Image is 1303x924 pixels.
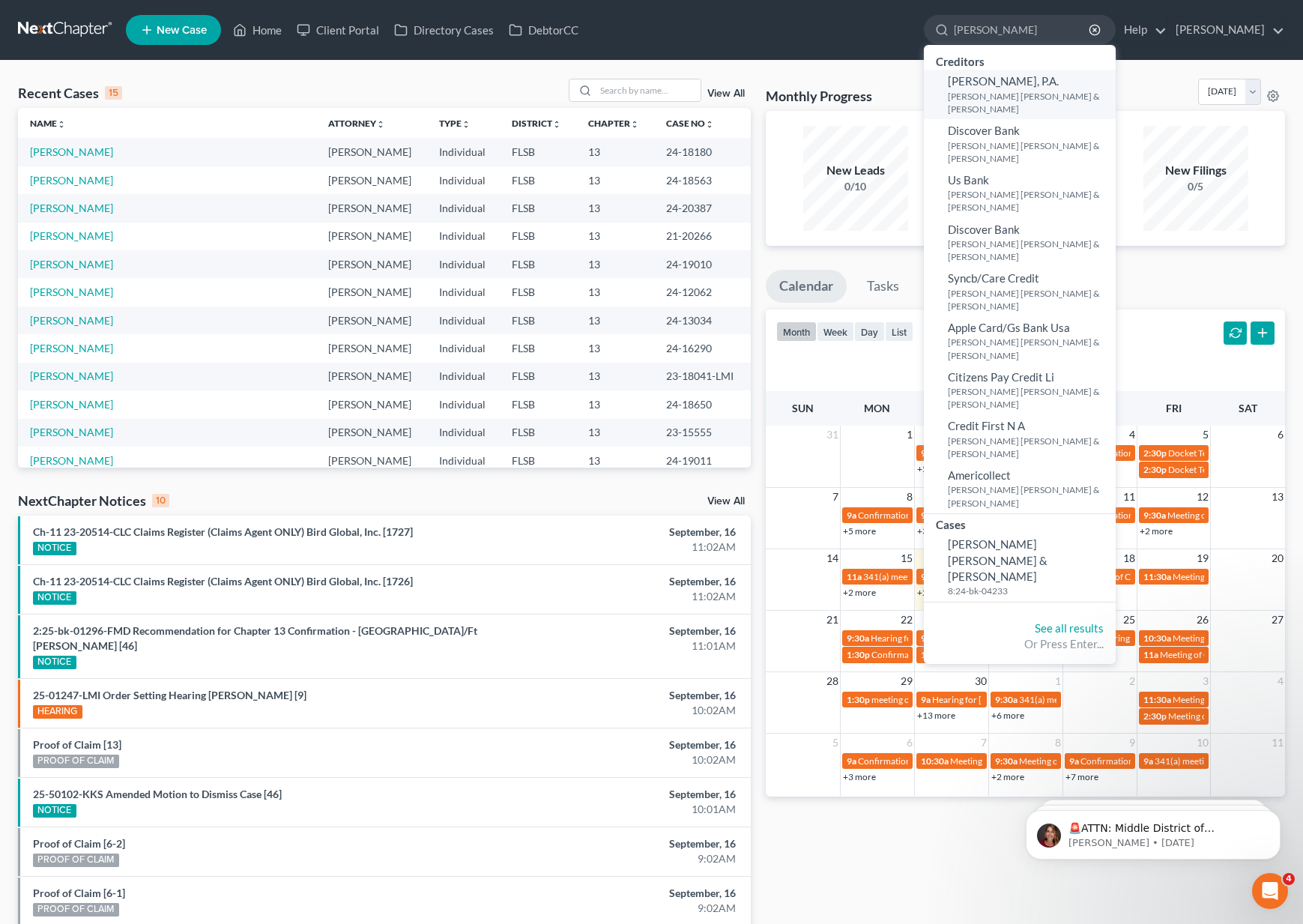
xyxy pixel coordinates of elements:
a: [PERSON_NAME] [30,369,113,382]
input: Search by name... [596,79,701,101]
td: [PERSON_NAME] [316,447,427,474]
a: Help [1116,16,1167,43]
a: Discover Bank[PERSON_NAME] [PERSON_NAME] & [PERSON_NAME] [924,119,1116,169]
td: 13 [576,166,654,194]
span: 9:01a [921,632,943,644]
a: +2 more [1140,525,1173,537]
span: 10:30a [1143,632,1171,644]
i: unfold_more [57,120,66,129]
span: 11a [1143,649,1158,660]
span: Sat [1239,402,1257,414]
span: 21 [825,611,840,629]
div: 10:02AM [512,703,736,718]
span: 25 [1122,611,1137,629]
a: Americollect[PERSON_NAME] [PERSON_NAME] & [PERSON_NAME] [924,464,1116,513]
div: September, 16 [512,688,736,703]
span: 2:30p [1143,710,1167,722]
span: 9:30a [995,755,1018,767]
a: +7 more [1065,771,1098,782]
small: 8:24-bk-04233 [948,585,1112,597]
td: 13 [576,223,654,250]
a: Directory Cases [387,16,501,43]
td: 13 [576,363,654,390]
span: Syncb/Care Credit [948,271,1039,285]
small: [PERSON_NAME] [PERSON_NAME] & [PERSON_NAME] [948,385,1112,411]
div: 15 [105,86,122,100]
a: Home [226,16,289,43]
span: 341(a) meeting for [PERSON_NAME] [1155,755,1299,767]
td: FLSB [500,419,576,447]
span: 341(a) meeting for [PERSON_NAME] [863,571,1008,582]
i: unfold_more [705,120,714,129]
span: 11a [847,571,862,582]
span: 9a [921,571,931,582]
div: 10:01AM [512,802,736,817]
span: Mon [864,402,890,414]
a: Client Portal [289,16,387,43]
td: 24-12062 [654,278,752,306]
a: 25-50102-KKS Amended Motion to Dismiss Case [46] [33,788,282,800]
h3: Monthly Progress [766,87,872,105]
td: 13 [576,307,654,334]
span: 10a [921,649,936,660]
td: Individual [427,447,500,474]
span: 8 [1053,734,1062,752]
td: 23-15555 [654,419,752,447]
td: 13 [576,194,654,222]
a: Proof of Claim [13] [33,738,121,751]
div: HEARING [33,705,82,719]
a: Citizens Pay Credit Li[PERSON_NAME] [PERSON_NAME] & [PERSON_NAME] [924,366,1116,415]
td: Individual [427,223,500,250]
td: [PERSON_NAME] [316,390,427,418]
td: [PERSON_NAME] [316,278,427,306]
span: 19 [1195,549,1210,567]
span: Fri [1166,402,1182,414]
span: Confirmation hearing for [PERSON_NAME] and [PERSON_NAME] [PERSON_NAME] [871,649,1202,660]
span: [PERSON_NAME], P.A. [948,74,1059,88]
a: DebtorCC [501,16,586,43]
span: 18 [1122,549,1137,567]
span: Americollect [948,468,1011,482]
span: 9a [1069,755,1079,767]
a: Tasks [853,270,913,303]
span: 15 [899,549,914,567]
span: 2 [1128,672,1137,690]
td: 24-18650 [654,390,752,418]
a: [PERSON_NAME], P.A.[PERSON_NAME] [PERSON_NAME] & [PERSON_NAME] [924,70,1116,119]
a: +5 more [843,525,876,537]
a: +22 more [917,587,955,598]
i: unfold_more [376,120,385,129]
span: 2:30p [1143,447,1167,459]
a: +2 more [991,771,1024,782]
a: [PERSON_NAME] [30,145,113,158]
span: 6 [905,734,914,752]
span: 11 [1122,488,1137,506]
div: PROOF OF CLAIM [33,755,119,768]
td: Individual [427,363,500,390]
a: [PERSON_NAME] [30,202,113,214]
div: Creditors [924,51,1116,70]
td: 23-18041-LMI [654,363,752,390]
td: [PERSON_NAME] [316,223,427,250]
a: Calendar [766,270,847,303]
td: 21-20266 [654,223,752,250]
td: 24-16290 [654,334,752,362]
small: [PERSON_NAME] [PERSON_NAME] & [PERSON_NAME] [948,238,1112,263]
span: 29 [899,672,914,690]
i: unfold_more [462,120,471,129]
td: FLSB [500,138,576,166]
div: NOTICE [33,804,76,818]
span: 9a [921,510,931,521]
td: 24-18563 [654,166,752,194]
input: Search by name... [954,16,1091,43]
a: Us Bank[PERSON_NAME] [PERSON_NAME] & [PERSON_NAME] [924,169,1116,218]
div: 11:02AM [512,540,736,555]
td: 24-19010 [654,250,752,278]
td: FLSB [500,307,576,334]
a: [PERSON_NAME] [1168,16,1284,43]
div: September, 16 [512,525,736,540]
div: 11:01AM [512,638,736,653]
td: [PERSON_NAME] [316,419,427,447]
